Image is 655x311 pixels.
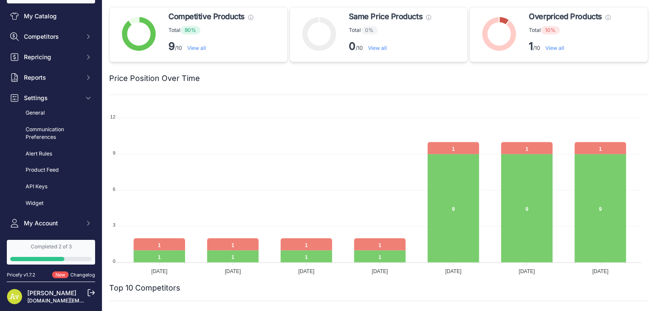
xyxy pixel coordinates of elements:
tspan: [DATE] [299,268,315,274]
tspan: [DATE] [372,268,388,274]
p: Total [168,26,253,35]
tspan: 9 [113,150,115,155]
tspan: 3 [113,222,115,227]
tspan: [DATE] [225,268,241,274]
strong: 0 [349,40,356,52]
span: Settings [24,94,80,102]
span: Repricing [24,53,80,61]
h2: Price Position Over Time [109,72,200,84]
p: /10 [349,40,431,53]
span: Competitors [24,32,80,41]
a: View all [187,45,206,51]
button: Repricing [7,49,95,65]
span: Competitive Products [168,11,245,23]
h2: Top 10 Competitors [109,282,180,294]
tspan: [DATE] [445,268,461,274]
a: Widget [7,196,95,211]
p: Total [529,26,610,35]
div: Pricefy v1.7.2 [7,271,35,279]
p: Total [349,26,431,35]
button: Competitors [7,29,95,44]
a: Completed 2 of 3 [7,240,95,265]
button: My Account [7,216,95,231]
a: API Keys [7,179,95,194]
strong: 1 [529,40,533,52]
button: Reports [7,70,95,85]
a: My Catalog [7,9,95,24]
p: /10 [168,40,253,53]
a: [PERSON_NAME] [27,289,76,297]
span: Overpriced Products [529,11,602,23]
span: New [52,271,69,279]
span: Same Price Products [349,11,423,23]
tspan: 6 [113,187,115,192]
div: Completed 2 of 3 [10,243,92,250]
a: Changelog [70,272,95,278]
a: Product Feed [7,163,95,178]
p: /10 [529,40,610,53]
tspan: [DATE] [519,268,535,274]
a: Alert Rules [7,147,95,161]
span: 10% [541,26,560,35]
span: Reports [24,73,80,82]
tspan: 12 [110,114,115,119]
a: General [7,106,95,121]
tspan: [DATE] [151,268,168,274]
tspan: [DATE] [592,268,609,274]
span: 90% [180,26,200,35]
button: Settings [7,90,95,106]
a: View all [368,45,387,51]
a: View all [545,45,564,51]
tspan: 0 [113,259,115,264]
span: My Account [24,219,80,227]
span: 0% [361,26,378,35]
a: Communication Preferences [7,122,95,145]
a: [DOMAIN_NAME][EMAIL_ADDRESS][DOMAIN_NAME] [27,297,159,304]
strong: 9 [168,40,175,52]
